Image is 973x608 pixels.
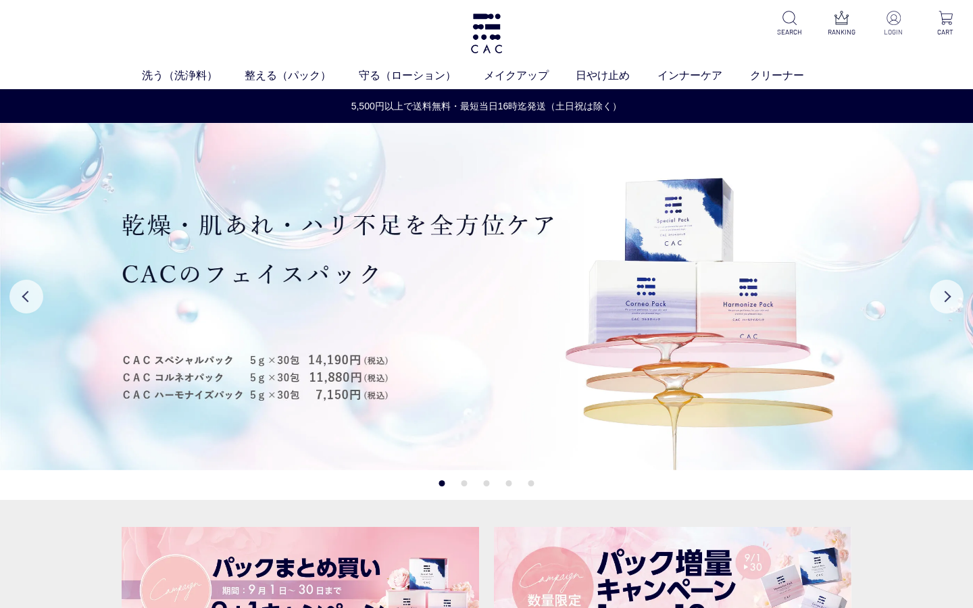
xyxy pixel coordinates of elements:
a: SEARCH [773,11,806,37]
a: クリーナー [750,67,832,83]
button: 1 of 5 [439,480,445,486]
a: 洗う（洗浄料） [142,67,245,83]
a: 5,500円以上で送料無料・最短当日16時迄発送（土日祝は除く） [1,99,972,113]
p: RANKING [825,27,858,37]
p: SEARCH [773,27,806,37]
a: インナーケア [657,67,750,83]
img: logo [469,14,504,53]
p: LOGIN [877,27,910,37]
a: メイクアップ [484,67,576,83]
button: 2 of 5 [461,480,468,486]
button: Next [930,280,964,313]
button: Previous [9,280,43,313]
a: LOGIN [877,11,910,37]
button: 4 of 5 [506,480,512,486]
button: 3 of 5 [484,480,490,486]
a: 整える（パック） [245,67,359,83]
button: 5 of 5 [528,480,534,486]
a: CART [929,11,962,37]
a: 日やけ止め [576,67,657,83]
a: 守る（ローション） [359,67,484,83]
p: CART [929,27,962,37]
a: RANKING [825,11,858,37]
